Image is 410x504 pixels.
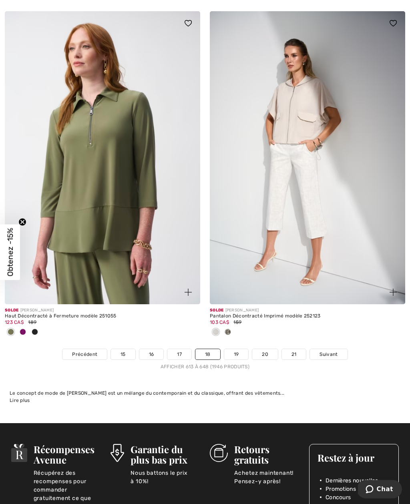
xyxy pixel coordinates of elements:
span: 189 [28,319,36,325]
div: Purple orchid [17,326,29,339]
div: Beige/Black [222,326,234,339]
a: 15 [111,349,135,359]
div: [PERSON_NAME] [5,307,200,313]
span: 103 CA$ [210,319,229,325]
img: Haut Décontracté à Fermeture modèle 251055. Cactus [5,11,200,304]
img: plus_v2.svg [185,289,192,296]
div: Le concept de mode de [PERSON_NAME] est un mélange du contemporain et du classique, offrant des v... [10,390,400,397]
div: Pantalon Décontracté Imprimé modèle 252123 [210,313,405,319]
h3: Restez à jour [318,452,390,463]
a: 19 [224,349,249,359]
span: 123 CA$ [5,319,24,325]
p: Récupérez des recompenses pour commander gratuitement ce que vous aimez. [34,469,101,485]
span: Solde [5,308,19,313]
div: Black [29,326,41,339]
span: Précédent [72,351,97,358]
p: Nous battons le prix à 10%! [131,469,200,485]
a: 20 [252,349,278,359]
h3: Retours gratuits [234,444,299,465]
span: Dernières nouvelles [326,476,378,485]
img: heart_black_full.svg [390,20,397,26]
div: [PERSON_NAME] [210,307,405,313]
div: Cactus [5,326,17,339]
span: Obtenez -15% [6,228,15,276]
span: Concours [326,493,351,502]
a: 17 [167,349,191,359]
span: 159 [233,319,241,325]
a: 16 [139,349,164,359]
span: Lire plus [10,398,30,403]
span: Solde [210,308,224,313]
a: Suivant [310,349,347,359]
a: Précédent [62,349,107,359]
span: Promotions [326,485,356,493]
a: 18 [195,349,220,359]
a: 21 [282,349,306,359]
h3: Récompenses Avenue [34,444,101,465]
img: plus_v2.svg [390,289,397,296]
div: Haut Décontracté à Fermeture modèle 251055 [5,313,200,319]
p: Achetez maintenant! Pensez-y après! [234,469,299,485]
button: Close teaser [18,218,26,226]
img: heart_black_full.svg [185,20,192,26]
img: Pantalon Décontracté Imprimé modèle 252123. Beige/vanilla [210,11,405,304]
span: Suivant [320,351,338,358]
img: Garantie du plus bas prix [111,444,124,462]
div: Beige/vanilla [210,326,222,339]
iframe: Ouvre un widget dans lequel vous pouvez chatter avec l’un de nos agents [358,480,402,500]
h3: Garantie du plus bas prix [131,444,200,465]
img: Retours gratuits [210,444,228,462]
img: Récompenses Avenue [11,444,27,462]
